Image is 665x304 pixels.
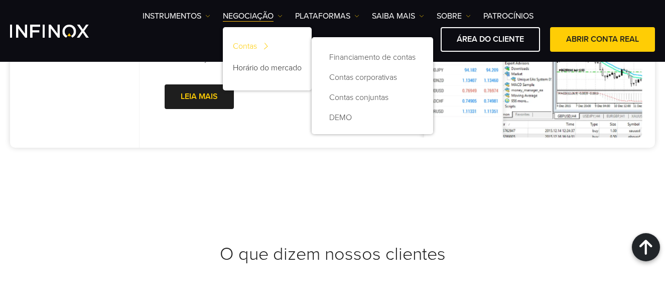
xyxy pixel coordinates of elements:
[223,10,283,22] a: NEGOCIAÇÃO
[322,108,423,128] a: DEMO
[322,67,423,87] a: Contas corporativas
[322,47,423,67] a: Financiamento de contas
[10,25,112,38] a: INFINOX Logo
[372,10,424,22] a: Saiba mais
[10,243,655,265] h2: O que dizem nossos clientes
[143,10,210,22] a: Instrumentos
[223,37,312,59] a: Contas
[223,59,312,80] a: Horário do mercado
[165,84,234,109] a: LEIA MAIS
[295,10,359,22] a: PLATAFORMAS
[322,87,423,108] a: Contas conjuntas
